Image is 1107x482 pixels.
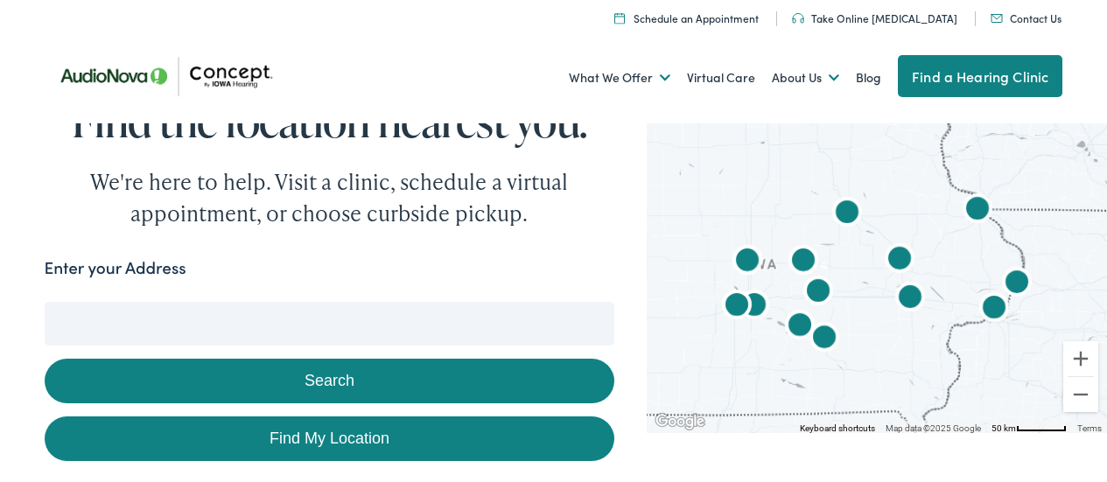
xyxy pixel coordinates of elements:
[991,14,1003,23] img: utility icon
[772,45,839,110] a: About Us
[45,359,615,403] button: Search
[949,183,1005,239] div: Concept by Iowa Hearing by AudioNova
[49,166,609,229] div: We're here to help. Visit a clinic, schedule a virtual appointment, or choose curbside pickup.
[45,96,615,144] h1: Find the location nearest you.
[819,186,875,242] div: AudioNova
[882,271,938,327] div: AudioNova
[790,265,846,321] div: Concept by Iowa Hearing by AudioNova
[886,423,981,433] span: Map data ©2025 Google
[45,416,615,461] a: Find My Location
[792,13,804,24] img: utility icon
[709,279,765,335] div: AudioNova
[991,423,1016,433] span: 50 km
[800,423,875,435] button: Keyboard shortcuts
[1063,341,1098,376] button: Zoom in
[872,233,928,289] div: AudioNova
[719,234,775,290] div: Concept by Iowa Hearing by AudioNova
[1077,423,1102,433] a: Terms (opens in new tab)
[991,10,1061,25] a: Contact Us
[856,45,881,110] a: Blog
[614,10,759,25] a: Schedule an Appointment
[614,12,625,24] img: A calendar icon to schedule an appointment at Concept by Iowa Hearing.
[966,282,1022,338] div: AudioNova
[569,45,670,110] a: What We Offer
[898,55,1062,97] a: Find a Hearing Clinic
[772,299,828,355] div: Concept by Iowa Hearing by AudioNova
[792,10,957,25] a: Take Online [MEDICAL_DATA]
[989,256,1045,312] div: AudioNova
[651,410,709,433] img: Google
[796,311,852,367] div: Concept by Iowa Hearing by AudioNova
[775,234,831,290] div: AudioNova
[726,279,782,335] div: AudioNova
[986,421,1072,433] button: Map Scale: 50 km per 54 pixels
[651,410,709,433] a: Open this area in Google Maps (opens a new window)
[45,302,615,346] input: Enter your address or zip code
[687,45,755,110] a: Virtual Care
[45,255,186,281] label: Enter your Address
[1063,377,1098,412] button: Zoom out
